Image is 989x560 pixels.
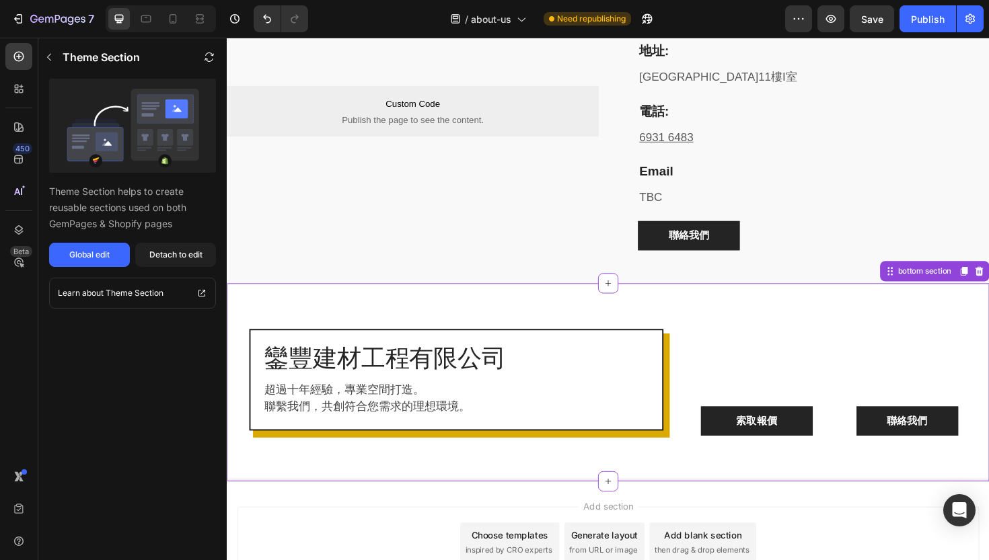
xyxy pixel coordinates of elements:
[861,13,883,25] span: Save
[435,68,797,88] h3: 電話:
[463,520,545,534] div: Add blank section
[63,49,140,65] p: Theme Section
[40,364,446,382] p: 超過十年經驗，專業空間打造。
[465,12,468,26] span: /
[13,143,32,154] div: 450
[259,520,340,534] div: Choose templates
[943,494,976,526] div: Open Intercom Messenger
[10,246,32,257] div: Beta
[437,99,494,112] a: 6931 6483
[49,184,216,232] p: Theme Section helps to create reusable sections used on both GemPages & Shopify pages
[471,12,511,26] span: about-us
[468,202,511,218] p: 聯絡我們
[252,536,344,549] span: inspired by CRO experts
[900,5,956,32] button: Publish
[254,5,308,32] div: Undo/Redo
[667,391,774,422] a: 聯絡我們
[40,382,446,400] p: 聯繫我們，共創符合您需求的理想環境。
[699,398,742,414] p: 聯絡我們
[435,4,797,24] h3: 地址:
[49,278,216,309] a: Learn about Theme Section
[149,249,203,261] div: Detach to edit
[58,286,104,300] p: Learn about
[69,249,110,261] div: Global edit
[850,5,894,32] button: Save
[38,323,447,357] h2: 鑾豐建材工程有限公司
[88,11,94,27] p: 7
[365,520,435,534] div: Generate layout
[540,398,583,414] p: 索取報價
[437,31,796,52] p: [GEOGRAPHIC_DATA]11樓I室
[437,132,796,150] p: Email
[437,158,796,179] p: TBC
[363,536,435,549] span: from URL or image
[453,536,553,549] span: then drag & drop elements
[502,391,620,422] a: 索取報價
[49,243,130,267] button: Global edit
[227,38,989,560] iframe: Design area
[708,241,770,253] div: bottom section
[106,286,163,300] p: Theme Section
[5,5,100,32] button: 7
[911,12,945,26] div: Publish
[435,194,543,225] a: 聯絡我們
[372,489,436,504] span: Add section
[135,243,216,267] button: Detach to edit
[557,13,626,25] span: Need republishing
